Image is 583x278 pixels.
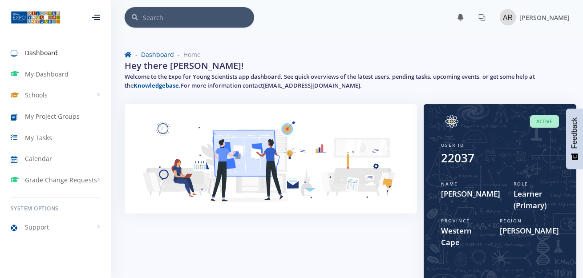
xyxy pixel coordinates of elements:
[263,81,360,89] a: [EMAIL_ADDRESS][DOMAIN_NAME]
[441,115,462,128] img: Image placeholder
[441,149,474,167] div: 22037
[441,218,470,224] span: Province
[25,222,49,232] span: Support
[519,13,570,22] span: [PERSON_NAME]
[174,50,201,59] li: Home
[441,181,458,187] span: Name
[11,205,100,213] h6: System Options
[441,142,464,148] span: User ID
[500,218,522,224] span: Region
[514,181,528,187] span: Role
[500,225,559,237] span: [PERSON_NAME]
[25,90,48,100] span: Schools
[25,154,52,163] span: Calendar
[135,115,406,217] img: Learner
[125,73,570,90] h5: Welcome to the Expo for Young Scientists app dashboard. See quick overviews of the latest users, ...
[25,175,97,185] span: Grade Change Requests
[514,188,559,211] span: Learner (Primary)
[25,69,69,79] span: My Dashboard
[441,225,486,248] span: Western Cape
[493,8,570,27] a: Image placeholder [PERSON_NAME]
[441,188,500,200] span: [PERSON_NAME]
[25,112,80,121] span: My Project Groups
[143,7,254,28] input: Search
[125,59,244,73] h2: Hey there [PERSON_NAME]!
[141,50,174,59] a: Dashboard
[25,133,52,142] span: My Tasks
[134,81,181,89] a: Knowledgebase.
[571,117,579,149] span: Feedback
[125,50,570,59] nav: breadcrumb
[566,109,583,169] button: Feedback - Show survey
[25,48,58,57] span: Dashboard
[500,9,516,25] img: Image placeholder
[530,115,559,128] span: Active
[11,10,61,24] img: ...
